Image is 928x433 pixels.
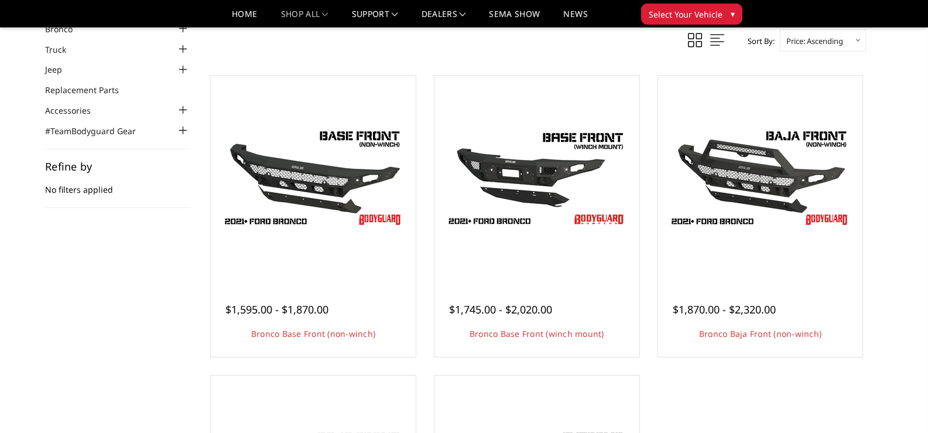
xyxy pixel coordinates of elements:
span: Select Your Vehicle [649,8,722,21]
a: Bronco Baja Front (non-winch) [699,328,821,339]
span: ▾ [731,8,735,20]
h5: Refine by [45,161,190,172]
a: Home [232,10,257,27]
a: Bronco Base Front (winch mount) [470,328,604,339]
a: Support [352,10,398,27]
span: $1,745.00 - $2,020.00 [449,302,552,316]
a: shop all [281,10,328,27]
a: Freedom Series - Bronco Base Front Bumper Bronco Base Front (winch mount) [437,79,636,278]
div: No filters applied [45,161,190,208]
a: SEMA Show [489,10,540,27]
span: $1,595.00 - $1,870.00 [225,302,328,316]
a: Dealers [422,10,466,27]
a: Bronco [45,23,87,35]
a: Truck [45,43,81,56]
a: Jeep [45,63,77,76]
a: News [563,10,587,27]
a: Replacement Parts [45,84,133,96]
span: $1,870.00 - $2,320.00 [673,302,776,316]
a: #TeamBodyguard Gear [45,125,150,137]
img: Bronco Base Front (non-winch) [220,125,407,231]
iframe: Chat Widget [869,377,928,433]
button: Select Your Vehicle [641,4,742,25]
a: Bronco Baja Front (non-winch) Bronco Baja Front (non-winch) [661,79,860,278]
label: Sort By: [741,32,775,50]
a: Bronco Base Front (non-winch) Bronco Base Front (non-winch) [214,79,413,278]
a: Accessories [45,104,105,117]
a: Bronco Base Front (non-winch) [251,328,375,339]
